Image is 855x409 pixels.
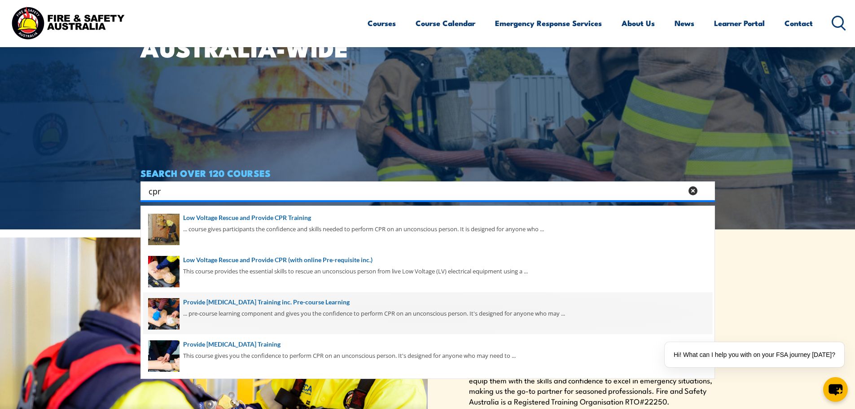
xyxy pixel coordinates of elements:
[622,11,655,35] a: About Us
[148,213,707,223] a: Low Voltage Rescue and Provide CPR Training
[140,168,715,178] h4: SEARCH OVER 120 COURSES
[823,377,848,402] button: chat-button
[148,255,707,265] a: Low Voltage Rescue and Provide CPR (with online Pre-requisite inc.)
[149,184,683,198] input: Search input
[148,339,707,349] a: Provide [MEDICAL_DATA] Training
[368,11,396,35] a: Courses
[665,342,844,367] div: Hi! What can I help you with on your FSA journey [DATE]?
[416,11,475,35] a: Course Calendar
[675,11,694,35] a: News
[150,185,684,197] form: Search form
[148,297,707,307] a: Provide [MEDICAL_DATA] Training inc. Pre-course Learning
[714,11,765,35] a: Learner Portal
[495,11,602,35] a: Emergency Response Services
[699,185,712,197] button: Search magnifier button
[785,11,813,35] a: Contact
